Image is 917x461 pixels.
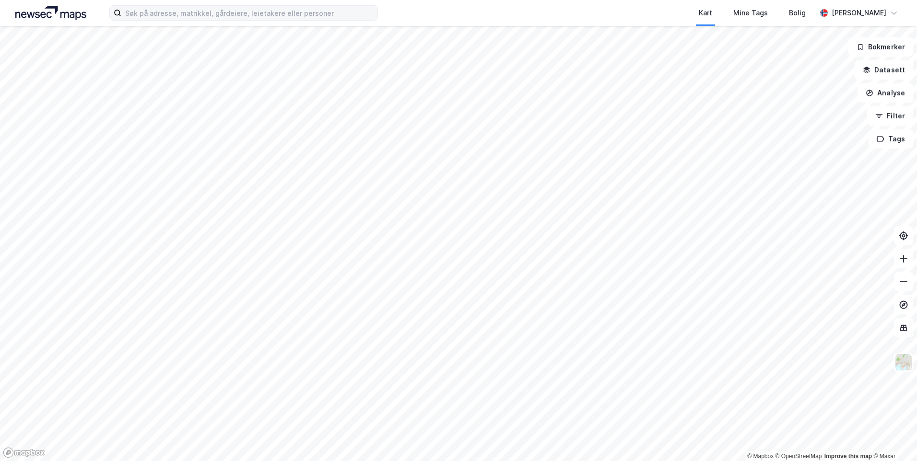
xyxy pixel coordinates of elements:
img: logo.a4113a55bc3d86da70a041830d287a7e.svg [15,6,86,20]
a: Mapbox homepage [3,447,45,458]
img: Z [894,353,913,371]
button: Analyse [858,83,913,103]
button: Tags [869,129,913,149]
button: Datasett [855,60,913,80]
div: [PERSON_NAME] [832,7,886,19]
button: Bokmerker [848,37,913,57]
iframe: Chat Widget [869,415,917,461]
input: Søk på adresse, matrikkel, gårdeiere, leietakere eller personer [121,6,377,20]
div: Mine Tags [733,7,768,19]
div: Bolig [789,7,806,19]
a: Mapbox [747,453,774,460]
a: Improve this map [824,453,872,460]
div: Kart [699,7,712,19]
button: Filter [867,106,913,126]
a: OpenStreetMap [776,453,822,460]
